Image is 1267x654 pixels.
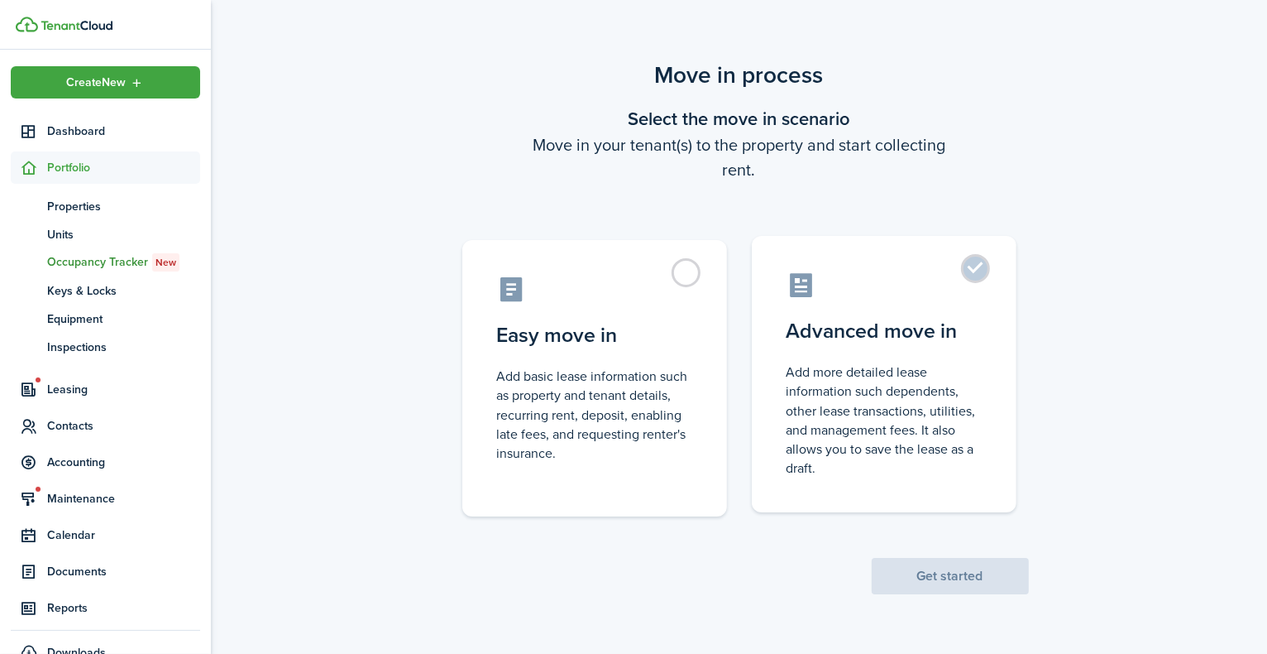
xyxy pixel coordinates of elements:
control-radio-card-title: Advanced move in [786,316,982,346]
scenario-title: Move in process [450,58,1029,93]
span: Properties [47,198,200,215]
control-radio-card-description: Add basic lease information such as property and tenant details, recurring rent, deposit, enablin... [497,367,692,463]
span: Keys & Locks [47,282,200,300]
span: Occupancy Tracker [47,253,200,272]
wizard-step-header-title: Select the move in scenario [450,105,1029,132]
wizard-step-header-description: Move in your tenant(s) to the property and start collecting rent. [450,132,1029,182]
a: Units [11,220,200,248]
span: Portfolio [47,159,200,176]
span: Units [47,226,200,243]
control-radio-card-description: Add more detailed lease information such dependents, other lease transactions, utilities, and man... [786,363,982,478]
a: Keys & Locks [11,277,200,305]
span: Documents [47,563,200,580]
span: Maintenance [47,490,200,507]
img: TenantCloud [16,17,38,32]
span: Reports [47,599,200,617]
a: Dashboard [11,115,200,147]
span: Create New [67,77,127,89]
a: Reports [11,592,200,624]
a: Properties [11,192,200,220]
a: Inspections [11,333,200,361]
span: Dashboard [47,123,200,140]
control-radio-card-title: Easy move in [497,320,692,350]
span: Equipment [47,310,200,328]
img: TenantCloud [41,21,112,31]
a: Equipment [11,305,200,333]
button: Open menu [11,66,200,99]
span: New [155,255,176,270]
span: Leasing [47,381,200,398]
span: Calendar [47,527,200,544]
span: Contacts [47,417,200,435]
span: Inspections [47,339,200,356]
span: Accounting [47,454,200,471]
a: Occupancy TrackerNew [11,248,200,277]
